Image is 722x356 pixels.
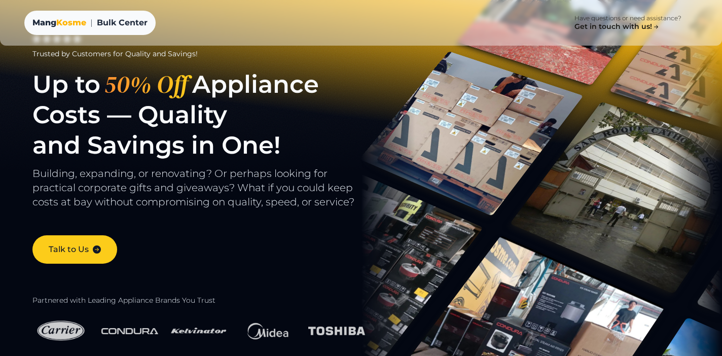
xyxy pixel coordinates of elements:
[32,166,384,219] p: Building, expanding, or renovating? Or perhaps looking for practical corporate gifts and giveaway...
[32,69,384,160] h1: Up to Appliance Costs — Quality and Savings in One!
[558,8,698,38] a: Have questions or need assistance? Get in touch with us!
[97,17,148,29] span: Bulk Center
[308,321,365,341] img: Toshiba Logo
[32,296,384,305] h2: Partnered with Leading Appliance Brands You Trust
[170,313,227,348] img: Kelvinator Logo
[32,17,86,29] a: MangKosme
[90,17,93,29] span: |
[32,313,89,348] img: Carrier Logo
[32,17,86,29] div: Mang
[574,14,681,22] p: Have questions or need assistance?
[32,235,117,264] a: Talk to Us
[56,18,86,27] span: Kosme
[32,49,384,59] div: Trusted by Customers for Quality and Savings!
[100,69,192,99] span: 50% Off
[574,22,660,31] h4: Get in touch with us!
[239,313,296,349] img: Midea Logo
[101,322,158,340] img: Condura Logo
